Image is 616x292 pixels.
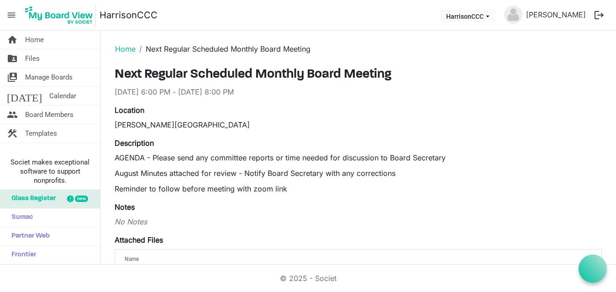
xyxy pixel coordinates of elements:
[7,227,50,245] span: Partner Web
[115,183,602,194] p: Reminder to follow before meeting with zoom link
[25,31,44,49] span: Home
[125,256,139,262] span: Name
[7,49,18,68] span: folder_shared
[115,234,163,245] label: Attached Files
[115,168,602,179] p: August Minutes attached for review - Notify Board Secretary with any corrections
[115,119,602,130] div: [PERSON_NAME][GEOGRAPHIC_DATA]
[115,152,602,163] p: AGENDA - Please send any committee reports or time needed for discussion to Board Secretary
[3,6,20,24] span: menu
[504,5,522,24] img: no-profile-picture.svg
[440,10,495,22] button: HarrisonCCC dropdownbutton
[75,196,88,202] div: new
[115,216,602,227] div: No Notes
[115,202,135,212] label: Notes
[7,208,33,227] span: Sumac
[25,124,57,143] span: Templates
[7,246,36,264] span: Frontier
[25,68,73,86] span: Manage Boards
[4,158,96,185] span: Societ makes exceptional software to support nonprofits.
[280,274,337,283] a: © 2025 - Societ
[115,86,602,97] div: [DATE] 6:00 PM - [DATE] 8:00 PM
[115,44,136,53] a: Home
[22,4,96,27] img: My Board View Logo
[7,68,18,86] span: switch_account
[7,31,18,49] span: home
[115,105,144,116] label: Location
[25,49,40,68] span: Files
[7,190,56,208] span: Glass Register
[25,106,74,124] span: Board Members
[49,87,76,105] span: Calendar
[136,43,311,54] li: Next Regular Scheduled Monthly Board Meeting
[522,5,590,24] a: [PERSON_NAME]
[7,87,42,105] span: [DATE]
[100,6,158,24] a: HarrisonCCC
[22,4,100,27] a: My Board View Logo
[7,124,18,143] span: construction
[590,5,609,25] button: logout
[115,138,154,149] label: Description
[7,106,18,124] span: people
[115,67,602,83] h3: Next Regular Scheduled Monthly Board Meeting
